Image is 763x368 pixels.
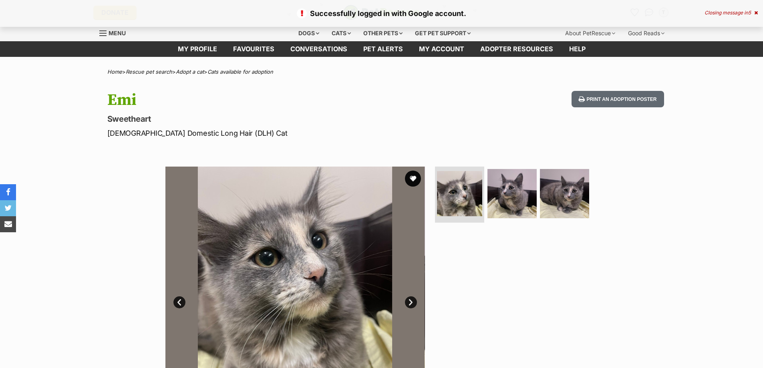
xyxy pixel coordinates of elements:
[540,169,589,218] img: Photo of Emi
[176,68,204,75] a: Adopt a cat
[107,128,446,139] p: [DEMOGRAPHIC_DATA] Domestic Long Hair (DLH) Cat
[705,10,758,16] div: Closing message in
[437,171,482,216] img: Photo of Emi
[405,171,421,187] button: favourite
[282,41,355,57] a: conversations
[409,25,476,41] div: Get pet support
[326,25,356,41] div: Cats
[572,91,664,107] button: Print an adoption poster
[8,8,755,19] p: Successfully logged in with Google account.
[207,68,273,75] a: Cats available for adoption
[293,25,325,41] div: Dogs
[170,41,225,57] a: My profile
[487,169,537,218] img: Photo of Emi
[560,25,621,41] div: About PetRescue
[225,41,282,57] a: Favourites
[748,10,751,16] span: 5
[107,113,446,125] p: Sweetheart
[561,41,594,57] a: Help
[173,296,185,308] a: Prev
[472,41,561,57] a: Adopter resources
[405,296,417,308] a: Next
[87,69,676,75] div: > > >
[107,68,122,75] a: Home
[411,41,472,57] a: My account
[99,25,131,40] a: Menu
[358,25,408,41] div: Other pets
[622,25,670,41] div: Good Reads
[109,30,126,36] span: Menu
[126,68,172,75] a: Rescue pet search
[355,41,411,57] a: Pet alerts
[107,91,446,109] h1: Emi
